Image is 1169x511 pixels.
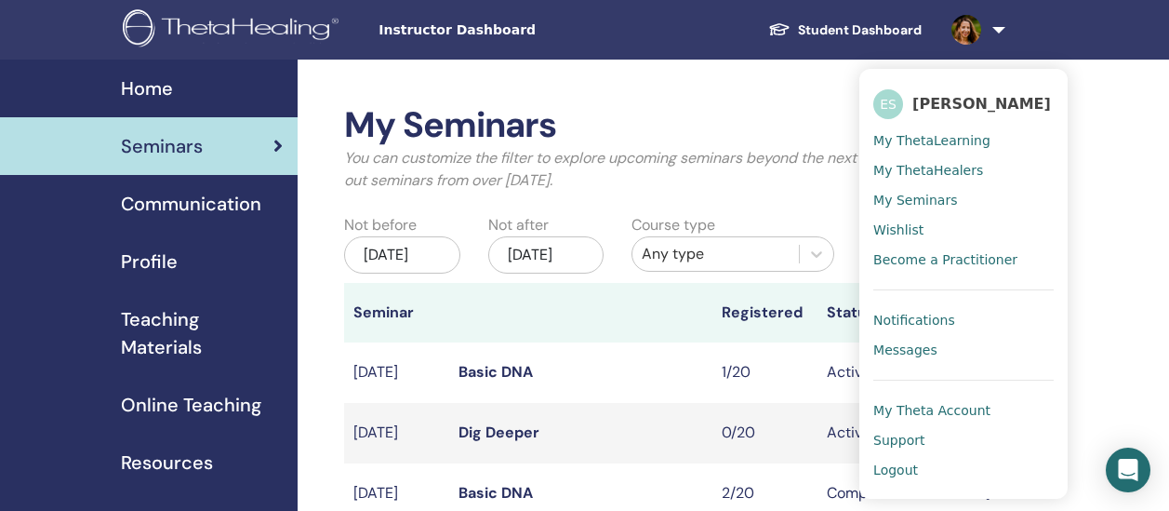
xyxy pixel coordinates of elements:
img: graduation-cap-white.svg [768,21,790,37]
a: My Seminars [873,185,1054,215]
label: Not after [488,214,549,236]
a: ES[PERSON_NAME] [873,83,1054,126]
p: You can customize the filter to explore upcoming seminars beyond the next 3 months or check out s... [344,147,1007,192]
span: Messages [873,342,937,358]
a: Messages [873,335,1054,365]
td: Active Published [817,403,976,464]
a: Dig Deeper [458,423,539,442]
a: Student Dashboard [753,13,937,47]
a: My ThetaLearning [873,126,1054,155]
span: My ThetaHealers [873,162,983,179]
a: Notifications [873,305,1054,335]
span: Instructor Dashboard [379,20,658,40]
span: Wishlist [873,222,923,238]
a: Logout [873,455,1054,485]
span: Online Teaching [121,391,261,419]
td: [DATE] [344,403,449,464]
a: Basic DNA [458,483,533,503]
span: Profile [121,248,178,276]
th: Status [817,283,976,343]
span: Support [873,432,924,449]
h2: My Seminars [344,104,1007,147]
span: Teaching Materials [121,305,283,361]
div: Any type [642,243,790,265]
span: Resources [121,449,213,477]
span: My ThetaLearning [873,132,990,149]
td: [DATE] [344,343,449,403]
td: 0/20 [712,403,817,464]
span: Notifications [873,312,955,329]
span: Logout [873,462,918,478]
div: [DATE] [488,236,604,274]
span: [PERSON_NAME] [912,94,1051,114]
span: Home [121,74,173,102]
th: Seminar [344,283,449,343]
span: ES [873,89,903,119]
span: Seminars [121,132,203,160]
a: Wishlist [873,215,1054,245]
a: My ThetaHealers [873,155,1054,185]
span: Become a Practitioner [873,251,1017,268]
label: Course type [631,214,715,236]
span: My Theta Account [873,402,990,419]
a: Basic DNA [458,362,533,382]
a: Become a Practitioner [873,245,1054,275]
td: 1/20 [712,343,817,403]
a: My Theta Account [873,396,1054,425]
img: logo.png [123,9,345,51]
td: Active Published [817,343,976,403]
th: Registered [712,283,817,343]
div: [DATE] [344,236,460,274]
label: Not before [344,214,417,236]
a: Support [873,425,1054,455]
img: default.jpg [951,15,981,45]
div: Open Intercom Messenger [1106,448,1150,492]
span: My Seminars [873,192,957,208]
span: Communication [121,190,261,218]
